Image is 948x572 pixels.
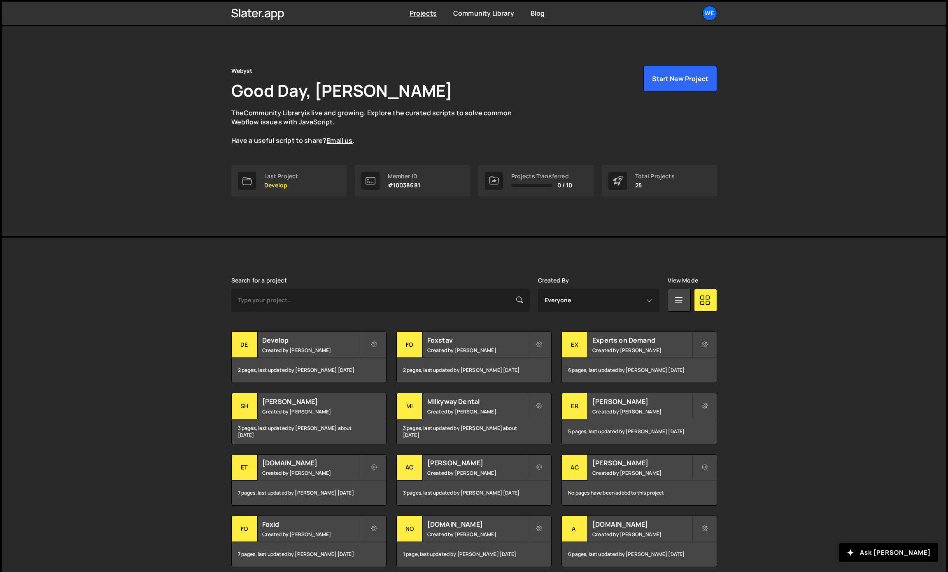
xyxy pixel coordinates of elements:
div: 3 pages, last updated by [PERSON_NAME] about [DATE] [397,419,551,444]
div: Fo [232,516,258,542]
div: Ex [562,332,588,358]
h2: [PERSON_NAME] [427,458,526,467]
div: Member ID [388,173,420,180]
a: Er [PERSON_NAME] Created by [PERSON_NAME] 5 pages, last updated by [PERSON_NAME] [DATE] [561,393,717,444]
div: Last Project [264,173,298,180]
p: 25 [635,182,675,189]
small: Created by [PERSON_NAME] [427,469,526,476]
a: Ex Experts on Demand Created by [PERSON_NAME] 6 pages, last updated by [PERSON_NAME] [DATE] [561,332,717,383]
a: a- [DOMAIN_NAME] Created by [PERSON_NAME] 6 pages, last updated by [PERSON_NAME] [DATE] [561,516,717,567]
small: Created by [PERSON_NAME] [592,531,692,538]
a: Fo Foxstav Created by [PERSON_NAME] 2 pages, last updated by [PERSON_NAME] [DATE] [396,332,552,383]
a: Community Library [244,108,305,117]
button: Ask [PERSON_NAME] [839,543,938,562]
h2: Experts on Demand [592,336,692,345]
div: Total Projects [635,173,675,180]
small: Created by [PERSON_NAME] [427,408,526,415]
small: Created by [PERSON_NAME] [592,408,692,415]
small: Created by [PERSON_NAME] [262,469,361,476]
h2: [PERSON_NAME] [592,458,692,467]
div: No pages have been added to this project [562,481,716,505]
label: Created By [538,277,569,284]
div: 2 pages, last updated by [PERSON_NAME] [DATE] [232,358,386,383]
div: 3 pages, last updated by [PERSON_NAME] [DATE] [397,481,551,505]
div: 7 pages, last updated by [PERSON_NAME] [DATE] [232,481,386,505]
div: no [397,516,423,542]
p: Develop [264,182,298,189]
small: Created by [PERSON_NAME] [262,347,361,354]
h2: Milkyway Dental [427,397,526,406]
div: Er [562,393,588,419]
small: Created by [PERSON_NAME] [427,347,526,354]
small: Created by [PERSON_NAME] [262,531,361,538]
a: Fo Foxid Created by [PERSON_NAME] 7 pages, last updated by [PERSON_NAME] [DATE] [231,516,387,567]
div: 6 pages, last updated by [PERSON_NAME] [DATE] [562,542,716,567]
small: Created by [PERSON_NAME] [262,408,361,415]
div: Projects Transferred [511,173,573,180]
div: 6 pages, last updated by [PERSON_NAME] [DATE] [562,358,716,383]
a: no [DOMAIN_NAME] Created by [PERSON_NAME] 1 page, last updated by [PERSON_NAME] [DATE] [396,516,552,567]
div: Ac [562,455,588,481]
label: View Mode [668,277,698,284]
button: Start New Project [643,66,717,91]
h2: [PERSON_NAME] [262,397,361,406]
div: Ac [397,455,423,481]
a: Email us [326,136,352,145]
a: Projects [410,9,437,18]
span: 0 / 10 [557,182,573,189]
div: 5 pages, last updated by [PERSON_NAME] [DATE] [562,419,716,444]
div: 3 pages, last updated by [PERSON_NAME] about [DATE] [232,419,386,444]
input: Type your project... [231,289,530,312]
h2: [DOMAIN_NAME] [262,458,361,467]
p: #10038681 [388,182,420,189]
div: Webyst [231,66,253,76]
small: Created by [PERSON_NAME] [592,469,692,476]
h2: Foxid [262,520,361,529]
a: Ac [PERSON_NAME] Created by [PERSON_NAME] No pages have been added to this project [561,454,717,506]
h1: Good Day, [PERSON_NAME] [231,79,453,102]
div: 7 pages, last updated by [PERSON_NAME] [DATE] [232,542,386,567]
h2: Foxstav [427,336,526,345]
h2: [DOMAIN_NAME] [427,520,526,529]
div: Fo [397,332,423,358]
div: De [232,332,258,358]
div: 2 pages, last updated by [PERSON_NAME] [DATE] [397,358,551,383]
a: We [702,6,717,21]
a: Blog [531,9,545,18]
a: Ac [PERSON_NAME] Created by [PERSON_NAME] 3 pages, last updated by [PERSON_NAME] [DATE] [396,454,552,506]
a: Community Library [453,9,514,18]
a: De Develop Created by [PERSON_NAME] 2 pages, last updated by [PERSON_NAME] [DATE] [231,332,387,383]
p: The is live and growing. Explore the curated scripts to solve common Webflow issues with JavaScri... [231,108,528,145]
a: Sh [PERSON_NAME] Created by [PERSON_NAME] 3 pages, last updated by [PERSON_NAME] about [DATE] [231,393,387,444]
h2: [DOMAIN_NAME] [592,520,692,529]
div: Mi [397,393,423,419]
div: 1 page, last updated by [PERSON_NAME] [DATE] [397,542,551,567]
small: Created by [PERSON_NAME] [592,347,692,354]
div: et [232,455,258,481]
div: Sh [232,393,258,419]
a: Mi Milkyway Dental Created by [PERSON_NAME] 3 pages, last updated by [PERSON_NAME] about [DATE] [396,393,552,444]
a: et [DOMAIN_NAME] Created by [PERSON_NAME] 7 pages, last updated by [PERSON_NAME] [DATE] [231,454,387,506]
label: Search for a project [231,277,287,284]
div: a- [562,516,588,542]
h2: Develop [262,336,361,345]
a: Last Project Develop [231,165,347,196]
small: Created by [PERSON_NAME] [427,531,526,538]
h2: [PERSON_NAME] [592,397,692,406]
